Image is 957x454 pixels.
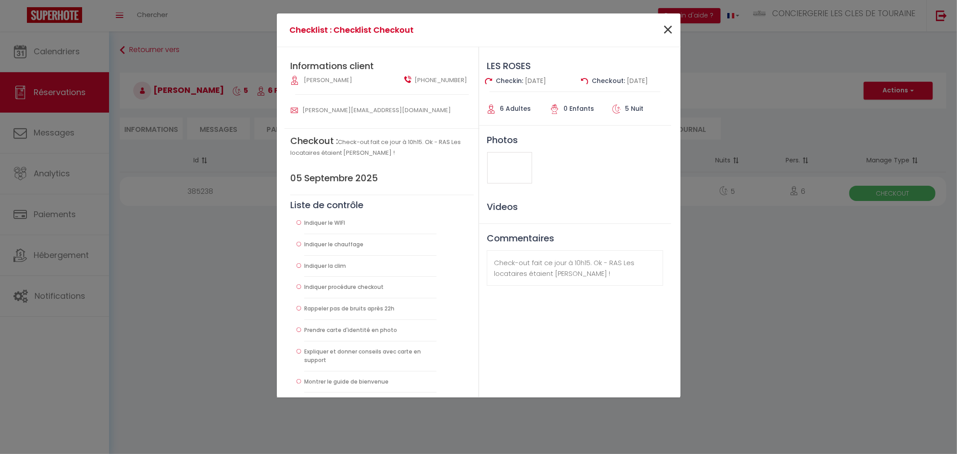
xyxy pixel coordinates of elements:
[304,234,437,256] li: Indiquer le chauffage
[304,277,437,298] li: Indiquer procédure checkout
[487,250,663,286] div: Check-out fait ce jour à 10h15. Ok - RAS Les locataires étaient [PERSON_NAME] !
[290,200,473,210] h3: Liste de contrôle
[592,76,625,85] span: Checkout:
[304,341,437,371] li: Expliquer et donner conseils avec carte en support
[415,76,467,85] span: [PHONE_NUMBER]
[290,138,461,157] span: Check-out fait ce jour à 10h15. Ok - RAS Les locataires étaient [PERSON_NAME] !
[290,61,473,71] h2: Informations client
[487,233,663,244] h3: Commentaires
[564,104,594,113] span: 0 Enfants
[479,135,671,145] h3: Photos
[289,24,534,36] h4: Checklist : Checklist Checkout
[304,371,437,393] li: Montrer le guide de bienvenue
[496,76,524,85] span: Checkin:
[291,107,298,114] img: user
[485,78,492,85] img: check in
[404,76,411,83] img: user
[525,76,546,85] span: [DATE]
[479,201,671,212] h3: Videos
[479,61,671,71] h3: LES ROSES
[302,106,451,114] span: [PERSON_NAME][EMAIL_ADDRESS][DOMAIN_NAME]
[290,135,473,157] h4: Checkout :
[304,213,437,234] li: Indiquer le WIFI
[304,76,352,84] span: [PERSON_NAME]
[625,104,643,113] span: 5 Nuit
[290,173,473,183] h2: 05 Septembre 2025
[662,17,673,44] span: ×
[7,4,34,31] button: Ouvrir le widget de chat LiveChat
[581,78,588,85] img: check out
[304,256,437,277] li: Indiquer la clim
[304,298,437,320] li: Rappeler pas de bruits après 22h
[662,21,673,40] button: Close
[304,320,437,341] li: Prendre carte d'identité en photo
[627,76,648,85] span: [DATE]
[500,104,531,113] span: 6 Adultes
